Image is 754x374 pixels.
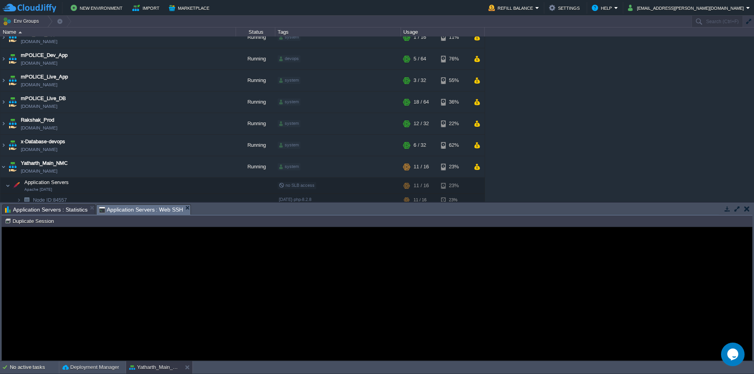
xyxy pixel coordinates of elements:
[7,92,18,113] img: AMDAwAAAACH5BAEAAAAALAAAAAABAAEAAAICRAEAOw==
[0,113,7,135] img: AMDAwAAAACH5BAEAAAAALAAAAAABAAEAAAICRAEAOw==
[414,178,429,194] div: 11 / 16
[236,49,275,70] div: Running
[441,178,467,194] div: 23%
[278,99,300,106] div: system
[32,197,68,204] a: Node ID:84557
[62,363,119,371] button: Deployment Manager
[21,81,57,89] a: [DOMAIN_NAME]
[441,27,467,48] div: 11%
[414,27,426,48] div: 1 / 16
[0,27,7,48] img: AMDAwAAAACH5BAEAAAAALAAAAAABAAEAAAICRAEAOw==
[5,205,88,214] span: Application Servers : Statistics
[21,160,68,168] a: Yatharth_Main_NMC
[236,113,275,135] div: Running
[0,92,7,113] img: AMDAwAAAACH5BAEAAAAALAAAAAABAAEAAAICRAEAOw==
[71,3,125,13] button: New Environment
[414,135,426,156] div: 6 / 32
[16,194,21,206] img: AMDAwAAAACH5BAEAAAAALAAAAAABAAEAAAICRAEAOw==
[21,168,57,175] a: [DOMAIN_NAME]
[278,34,300,41] div: system
[3,16,42,27] button: Env Groups
[721,343,746,366] iframe: chat widget
[21,103,57,111] span: [DOMAIN_NAME]
[287,41,463,56] h1: Error
[278,120,300,128] div: system
[21,124,57,132] a: [DOMAIN_NAME]
[549,3,582,13] button: Settings
[7,113,18,135] img: AMDAwAAAACH5BAEAAAAALAAAAAABAAEAAAICRAEAOw==
[21,60,57,68] a: [DOMAIN_NAME]
[21,146,57,154] span: [DOMAIN_NAME]
[414,92,429,113] div: 18 / 64
[24,188,52,192] span: Apache [DATE]
[129,363,179,371] button: Yatharth_Main_NMC
[236,135,275,156] div: Running
[5,217,56,224] button: Duplicate Session
[7,135,18,156] img: AMDAwAAAACH5BAEAAAAALAAAAAABAAEAAAICRAEAOw==
[0,70,7,91] img: AMDAwAAAACH5BAEAAAAALAAAAAABAAEAAAICRAEAOw==
[489,3,535,13] button: Refill Balance
[21,95,66,103] a: mPOLICE_Live_DB
[0,49,7,70] img: AMDAwAAAACH5BAEAAAAALAAAAAABAAEAAAICRAEAOw==
[18,31,22,33] img: AMDAwAAAACH5BAEAAAAALAAAAAABAAEAAAICRAEAOw==
[1,27,236,36] div: Name
[21,38,57,46] a: [DOMAIN_NAME]
[414,49,426,70] div: 5 / 64
[401,27,484,36] div: Usage
[414,113,429,135] div: 12 / 32
[278,142,300,149] div: system
[24,180,70,186] a: Application ServersApache [DATE]
[441,135,467,156] div: 62%
[236,27,275,36] div: Status
[0,157,7,178] img: AMDAwAAAACH5BAEAAAAALAAAAAABAAEAAAICRAEAOw==
[287,62,463,86] p: An error has occurred and this action cannot be completed. If the problem persists, please notify...
[7,157,18,178] img: AMDAwAAAACH5BAEAAAAALAAAAAABAAEAAAICRAEAOw==
[441,49,467,70] div: 76%
[32,197,68,204] span: 84557
[414,157,429,178] div: 11 / 16
[276,27,401,36] div: Tags
[21,117,54,124] a: Rakshak_Prod
[10,361,59,374] div: No active tasks
[279,197,311,202] span: [DATE]-php-8.2.8
[33,197,53,203] span: Node ID:
[236,92,275,113] div: Running
[414,194,426,206] div: 11 / 16
[441,157,467,178] div: 23%
[21,73,68,81] a: mPOLICE_Live_App
[132,3,162,13] button: Import
[7,27,18,48] img: AMDAwAAAACH5BAEAAAAALAAAAAABAAEAAAICRAEAOw==
[0,135,7,156] img: AMDAwAAAACH5BAEAAAAALAAAAAABAAEAAAICRAEAOw==
[99,205,183,215] span: Application Servers : Web SSH
[441,113,467,135] div: 22%
[236,27,275,48] div: Running
[21,138,65,146] a: x-Database-devops
[236,70,275,91] div: Running
[441,194,467,206] div: 23%
[236,157,275,178] div: Running
[21,52,68,60] a: mPOLICE_Dev_App
[3,3,56,13] img: CloudJiffy
[11,178,22,194] img: AMDAwAAAACH5BAEAAAAALAAAAAABAAEAAAICRAEAOw==
[5,178,10,194] img: AMDAwAAAACH5BAEAAAAALAAAAAABAAEAAAICRAEAOw==
[414,70,426,91] div: 3 / 32
[169,3,212,13] button: Marketplace
[24,179,70,186] span: Application Servers
[278,164,300,171] div: system
[628,3,746,13] button: [EMAIL_ADDRESS][PERSON_NAME][DOMAIN_NAME]
[441,92,467,113] div: 36%
[592,3,614,13] button: Help
[7,70,18,91] img: AMDAwAAAACH5BAEAAAAALAAAAAABAAEAAAICRAEAOw==
[278,56,300,63] div: devops
[7,49,18,70] img: AMDAwAAAACH5BAEAAAAALAAAAAABAAEAAAICRAEAOw==
[21,194,32,206] img: AMDAwAAAACH5BAEAAAAALAAAAAABAAEAAAICRAEAOw==
[441,70,467,91] div: 55%
[279,183,315,188] span: no SLB access
[278,77,300,84] div: system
